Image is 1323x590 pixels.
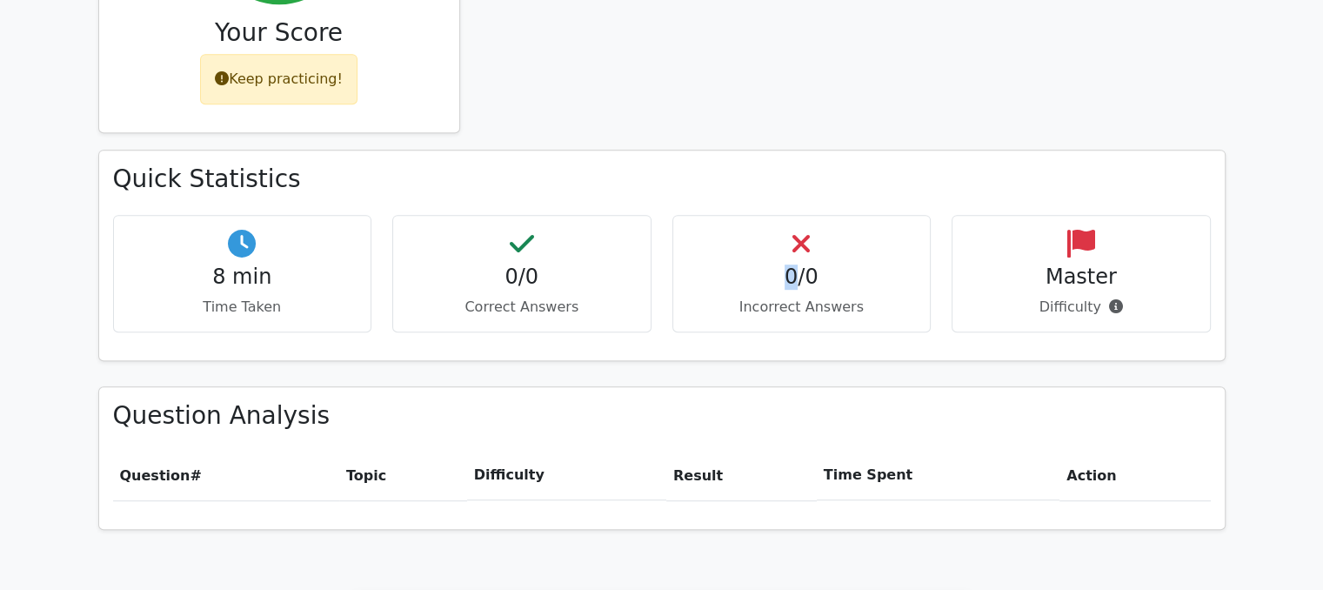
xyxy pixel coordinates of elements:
[817,451,1059,500] th: Time Spent
[966,297,1196,318] p: Difficulty
[128,297,357,318] p: Time Taken
[128,265,357,290] h4: 8 min
[339,451,467,500] th: Topic
[200,54,357,104] div: Keep practicing!
[113,164,1211,194] h3: Quick Statistics
[113,18,445,48] h3: Your Score
[687,297,917,318] p: Incorrect Answers
[467,451,666,500] th: Difficulty
[407,265,637,290] h4: 0/0
[113,451,339,500] th: #
[113,401,1211,431] h3: Question Analysis
[666,451,817,500] th: Result
[1059,451,1210,500] th: Action
[120,467,190,484] span: Question
[687,265,917,290] h4: 0/0
[407,297,637,318] p: Correct Answers
[966,265,1196,290] h4: Master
